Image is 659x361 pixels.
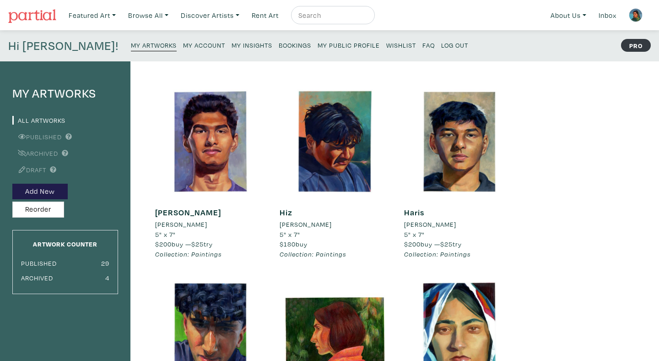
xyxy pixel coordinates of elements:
li: [PERSON_NAME] [404,219,456,230]
small: Archived [21,273,53,282]
a: [PERSON_NAME] [404,219,515,230]
a: My Insights [232,38,272,51]
a: [PERSON_NAME] [155,219,266,230]
span: 5" x 7" [280,230,300,239]
img: phpThumb.php [629,8,643,22]
span: $25 [191,240,204,248]
em: Collection: Paintings [280,250,346,258]
a: FAQ [422,38,435,51]
small: 29 [101,259,109,268]
a: Rent Art [248,6,283,25]
button: Reorder [12,202,64,218]
span: $180 [280,240,296,248]
a: Browse All [124,6,173,25]
small: Log Out [441,41,468,49]
span: $25 [440,240,453,248]
em: Collection: Paintings [404,250,471,258]
a: Haris [404,207,424,218]
a: [PERSON_NAME] [155,207,221,218]
a: Wishlist [386,38,416,51]
small: Wishlist [386,41,416,49]
a: My Artworks [131,38,177,51]
small: FAQ [422,41,435,49]
a: My Public Profile [318,38,380,51]
small: Bookings [279,41,311,49]
small: 4 [105,273,109,282]
a: [PERSON_NAME] [280,219,390,230]
a: Archived [12,149,58,158]
strong: PRO [621,39,651,52]
small: Published [21,259,57,268]
a: Hiz [280,207,292,218]
small: Artwork Counter [33,240,97,248]
span: buy — try [404,240,462,248]
a: Published [12,132,62,141]
small: My Artworks [131,41,177,49]
span: $200 [155,240,172,248]
a: My Account [183,38,225,51]
a: Featured Art [65,6,120,25]
a: About Us [546,6,590,25]
span: $200 [404,240,421,248]
button: Add New [12,184,68,200]
span: buy — try [155,240,213,248]
li: [PERSON_NAME] [155,219,207,230]
a: Bookings [279,38,311,51]
h4: My Artworks [12,86,118,101]
span: 5" x 7" [404,230,425,239]
small: My Insights [232,41,272,49]
a: All Artworks [12,116,65,125]
a: Draft [12,165,46,174]
small: My Account [183,41,225,49]
li: [PERSON_NAME] [280,219,332,230]
em: Collection: Paintings [155,250,222,258]
a: Inbox [594,6,621,25]
h4: Hi [PERSON_NAME]! [8,38,119,53]
a: Log Out [441,38,468,51]
small: My Public Profile [318,41,380,49]
a: Discover Artists [177,6,243,25]
input: Search [297,10,366,21]
span: buy [280,240,308,248]
span: 5" x 7" [155,230,176,239]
